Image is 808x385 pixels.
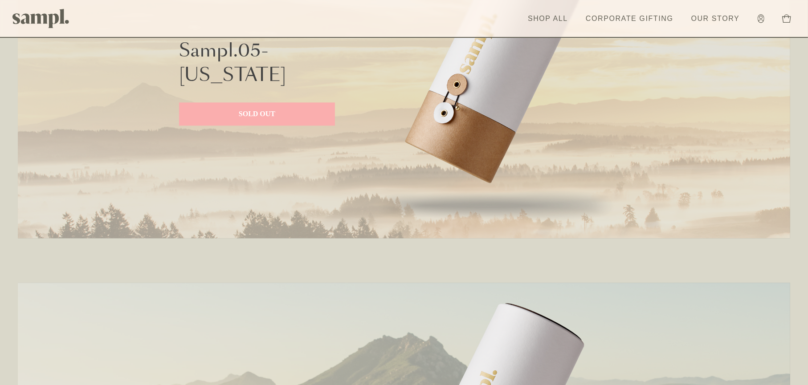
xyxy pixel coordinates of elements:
p: SOLD OUT [188,109,326,119]
a: Corporate Gifting [581,9,678,28]
a: Our Story [687,9,744,28]
a: Shop All [523,9,572,28]
p: Sampl.05- [US_STATE] [179,39,286,88]
a: SOLD OUT [179,102,335,126]
img: Sampl logo [12,9,69,28]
